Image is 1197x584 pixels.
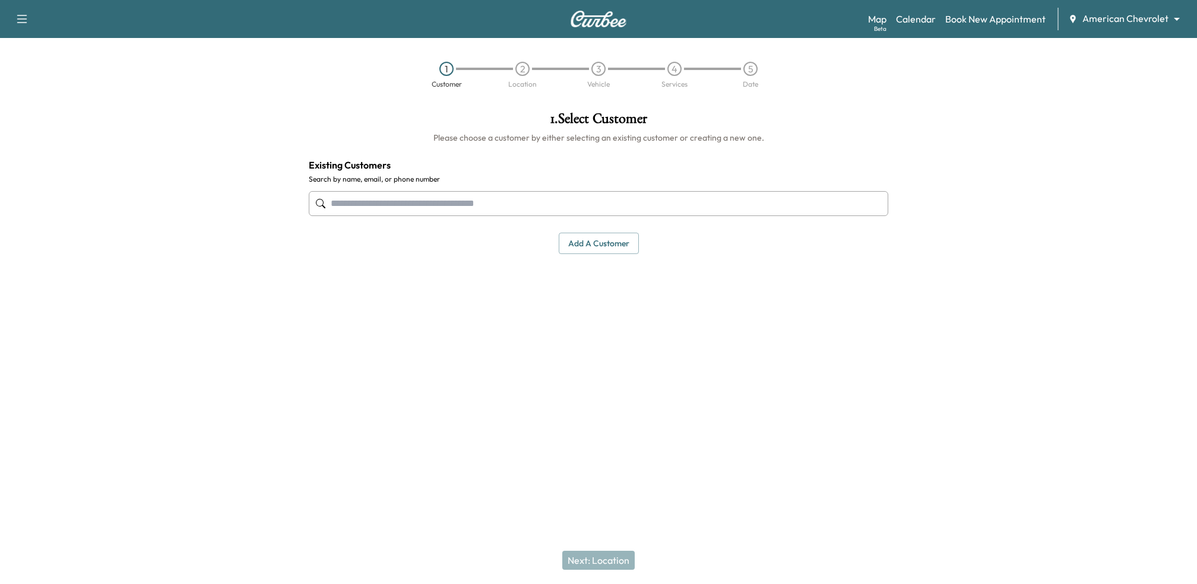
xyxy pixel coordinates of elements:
[1082,12,1168,26] span: American Chevrolet
[570,11,627,27] img: Curbee Logo
[587,81,610,88] div: Vehicle
[868,12,886,26] a: MapBeta
[309,132,888,144] h6: Please choose a customer by either selecting an existing customer or creating a new one.
[661,81,688,88] div: Services
[432,81,462,88] div: Customer
[439,62,454,76] div: 1
[667,62,682,76] div: 4
[896,12,936,26] a: Calendar
[743,81,758,88] div: Date
[309,112,888,132] h1: 1 . Select Customer
[945,12,1046,26] a: Book New Appointment
[508,81,537,88] div: Location
[743,62,758,76] div: 5
[309,174,888,184] label: Search by name, email, or phone number
[874,24,886,33] div: Beta
[515,62,530,76] div: 2
[591,62,606,76] div: 3
[309,158,888,172] h4: Existing Customers
[559,233,639,255] button: Add a customer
